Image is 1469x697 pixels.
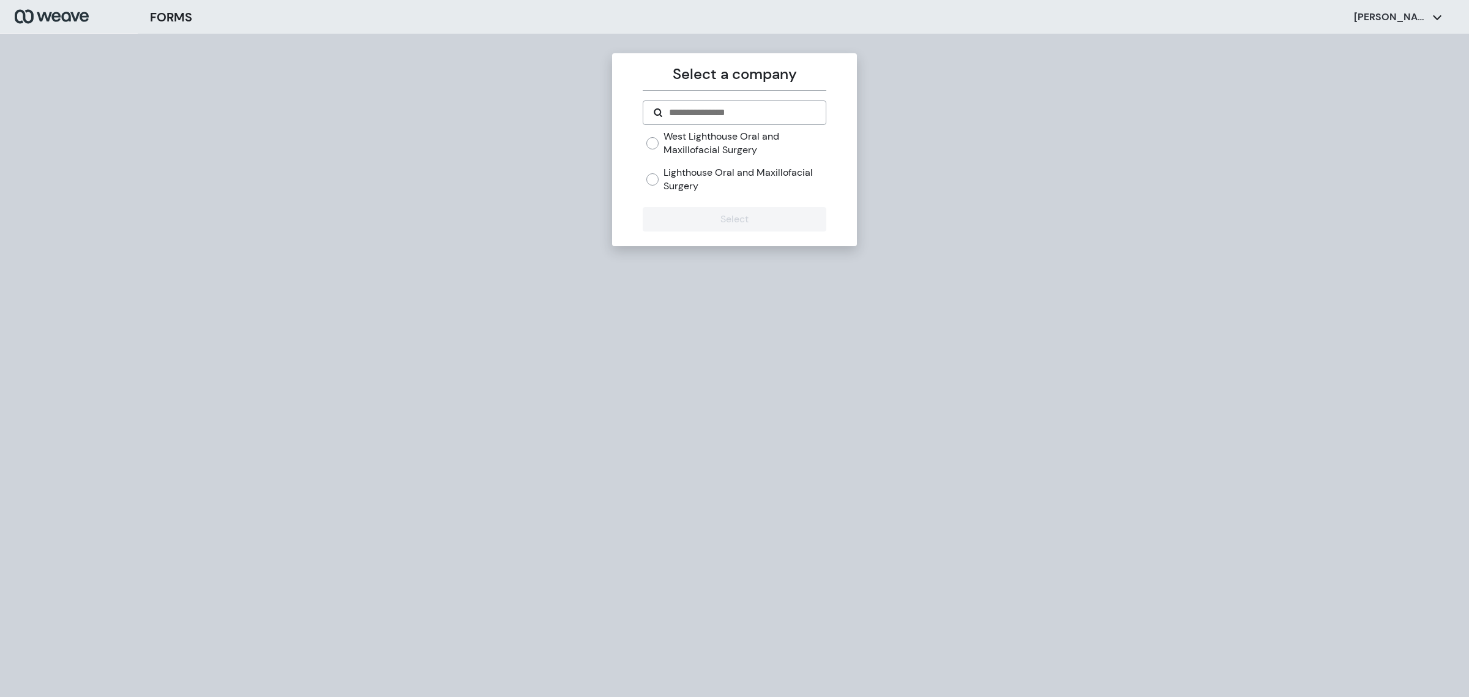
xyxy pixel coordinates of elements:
button: Select [643,207,826,232]
h3: FORMS [150,8,192,26]
p: Select a company [643,63,826,85]
label: Lighthouse Oral and Maxillofacial Surgery [663,166,826,192]
p: [PERSON_NAME] [1354,10,1427,24]
label: West Lighthouse Oral and Maxillofacial Surgery [663,130,826,156]
input: Search [668,105,815,120]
